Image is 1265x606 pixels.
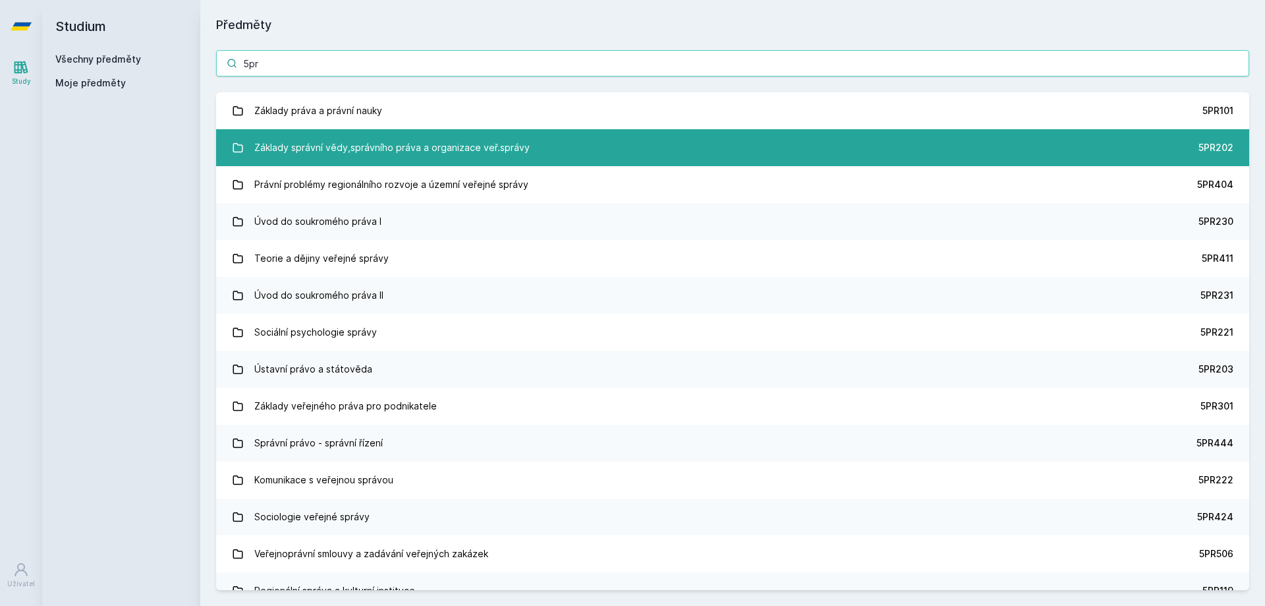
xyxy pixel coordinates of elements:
div: Úvod do soukromého práva I [254,208,381,235]
div: Úvod do soukromého práva II [254,282,383,309]
div: Study [12,76,31,86]
a: Správní právo - správní řízení 5PR444 [216,425,1249,462]
div: Sociální psychologie správy [254,319,377,346]
a: Ústavní právo a státověda 5PR203 [216,351,1249,388]
div: 5PR301 [1200,400,1233,413]
div: Ústavní právo a státověda [254,356,372,382]
a: Sociální psychologie správy 5PR221 [216,314,1249,351]
div: 5PR424 [1197,510,1233,524]
a: Úvod do soukromého práva I 5PR230 [216,203,1249,240]
a: Sociologie veřejné správy 5PR424 [216,499,1249,535]
div: Uživatel [7,579,35,589]
h1: Předměty [216,16,1249,34]
a: Teorie a dějiny veřejné správy 5PR411 [216,240,1249,277]
a: Základy práva a právní nauky 5PR101 [216,92,1249,129]
div: 5PR203 [1198,363,1233,376]
div: Komunikace s veřejnou správou [254,467,393,493]
a: Komunikace s veřejnou správou 5PR222 [216,462,1249,499]
a: Study [3,53,40,93]
div: 5PR119 [1202,584,1233,597]
div: 5PR221 [1200,326,1233,339]
div: Regionální správa a kulturní instituce [254,578,415,604]
div: 5PR444 [1196,437,1233,450]
div: Právní problémy regionálního rozvoje a územní veřejné správy [254,171,528,198]
a: Všechny předměty [55,53,141,65]
input: Název nebo ident předmětu… [216,50,1249,76]
div: 5PR231 [1200,289,1233,302]
div: 5PR404 [1197,178,1233,191]
div: Sociologie veřejné správy [254,504,370,530]
div: 5PR506 [1199,547,1233,561]
a: Uživatel [3,555,40,595]
div: 5PR202 [1198,141,1233,154]
div: Teorie a dějiny veřejné správy [254,245,389,272]
div: Základy správní vědy,správního práva a organizace veř.správy [254,135,530,161]
a: Základy veřejného práva pro podnikatele 5PR301 [216,388,1249,425]
div: 5PR222 [1198,473,1233,487]
a: Veřejnoprávní smlouvy a zadávání veřejných zakázek 5PR506 [216,535,1249,572]
span: Moje předměty [55,76,126,90]
div: 5PR230 [1198,215,1233,228]
div: Veřejnoprávní smlouvy a zadávání veřejných zakázek [254,541,488,567]
div: Základy práva a právní nauky [254,98,382,124]
div: Základy veřejného práva pro podnikatele [254,393,437,419]
a: Právní problémy regionálního rozvoje a územní veřejné správy 5PR404 [216,166,1249,203]
a: Úvod do soukromého práva II 5PR231 [216,277,1249,314]
div: 5PR411 [1202,252,1233,265]
div: 5PR101 [1202,104,1233,117]
a: Základy správní vědy,správního práva a organizace veř.správy 5PR202 [216,129,1249,166]
div: Správní právo - správní řízení [254,430,383,456]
